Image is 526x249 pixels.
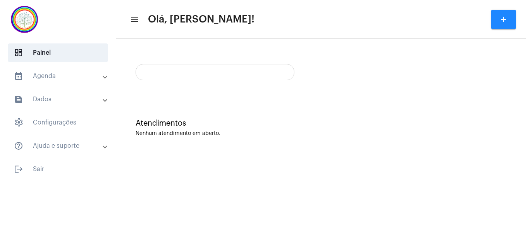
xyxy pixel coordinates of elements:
[14,48,23,57] span: sidenav icon
[14,141,103,150] mat-panel-title: Ajuda e suporte
[499,15,508,24] mat-icon: add
[136,119,507,128] div: Atendimentos
[6,4,43,35] img: c337f8d0-2252-6d55-8527-ab50248c0d14.png
[14,71,23,81] mat-icon: sidenav icon
[130,15,138,24] mat-icon: sidenav icon
[8,43,108,62] span: Painel
[8,113,108,132] span: Configurações
[8,160,108,178] span: Sair
[14,95,23,104] mat-icon: sidenav icon
[148,13,254,26] span: Olá, [PERSON_NAME]!
[5,67,116,85] mat-expansion-panel-header: sidenav iconAgenda
[14,141,23,150] mat-icon: sidenav icon
[14,71,103,81] mat-panel-title: Agenda
[14,164,23,174] mat-icon: sidenav icon
[136,131,507,137] div: Nenhum atendimento em aberto.
[5,137,116,155] mat-expansion-panel-header: sidenav iconAjuda e suporte
[5,90,116,109] mat-expansion-panel-header: sidenav iconDados
[14,118,23,127] span: sidenav icon
[14,95,103,104] mat-panel-title: Dados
